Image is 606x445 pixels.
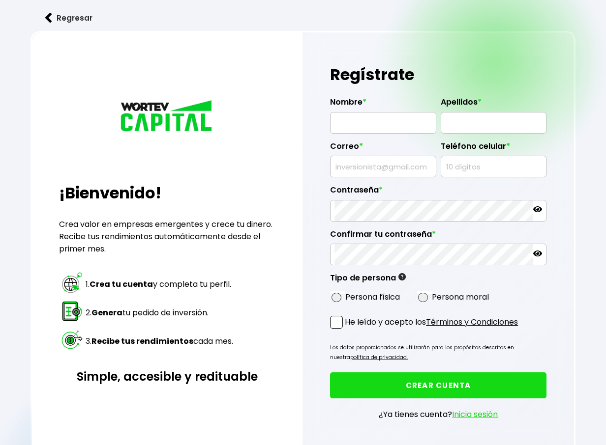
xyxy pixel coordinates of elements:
[59,368,275,385] h3: Simple, accesible y redituable
[432,291,489,303] label: Persona moral
[330,185,546,200] label: Contraseña
[441,141,547,156] label: Teléfono celular
[426,316,518,328] a: Términos y Condiciones
[330,273,406,288] label: Tipo de persona
[330,343,546,362] p: Los datos proporcionados se utilizarán para los propósitos descritos en nuestra
[441,97,547,112] label: Apellidos
[91,335,193,347] strong: Recibe tus rendimientos
[330,60,546,89] h1: Regístrate
[85,299,234,327] td: 2. tu pedido de inversión.
[330,229,546,244] label: Confirmar tu contraseña
[61,328,84,351] img: paso 3
[330,97,436,112] label: Nombre
[330,372,546,398] button: CREAR CUENTA
[30,5,576,31] a: flecha izquierdaRegresar
[90,278,153,290] strong: Crea tu cuenta
[85,328,234,355] td: 3. cada mes.
[445,156,543,177] input: 10 dígitos
[452,409,498,420] a: Inicia sesión
[61,300,84,323] img: paso 2
[345,316,518,328] p: He leído y acepto los
[345,291,400,303] label: Persona física
[350,354,408,361] a: política de privacidad.
[85,271,234,298] td: 1. y completa tu perfil.
[91,307,122,318] strong: Genera
[330,141,436,156] label: Correo
[45,13,52,23] img: flecha izquierda
[334,156,432,177] input: inversionista@gmail.com
[379,408,498,420] p: ¿Ya tienes cuenta?
[398,273,406,280] img: gfR76cHglkPwleuBLjWdxeZVvX9Wp6JBDmjRYY8JYDQn16A2ICN00zLTgIroGa6qie5tIuWH7V3AapTKqzv+oMZsGfMUqL5JM...
[118,99,216,135] img: logo_wortev_capital
[59,218,275,255] p: Crea valor en empresas emergentes y crece tu dinero. Recibe tus rendimientos automáticamente desd...
[61,271,84,294] img: paso 1
[59,181,275,205] h2: ¡Bienvenido!
[30,5,107,31] button: Regresar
